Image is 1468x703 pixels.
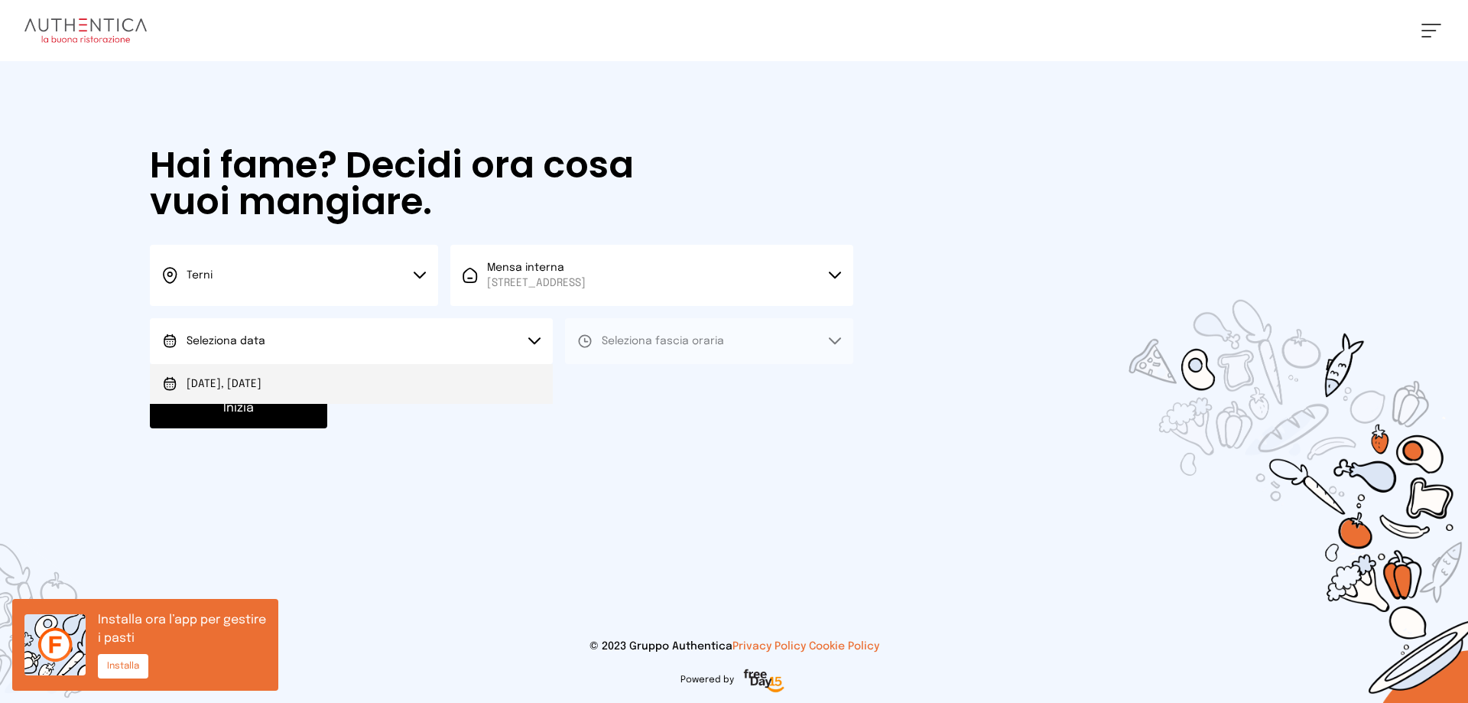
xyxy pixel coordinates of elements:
[565,318,853,364] button: Seleziona fascia oraria
[98,654,148,679] button: Installa
[24,639,1444,654] p: © 2023 Gruppo Authentica
[98,611,266,648] p: Installa ora l’app per gestire i pasti
[602,336,724,347] span: Seleziona fascia oraria
[150,318,553,364] button: Seleziona data
[809,641,879,652] a: Cookie Policy
[150,389,327,428] button: Inizia
[732,641,806,652] a: Privacy Policy
[740,666,788,697] img: logo-freeday.3e08031.png
[187,336,265,347] span: Seleziona data
[24,614,86,675] img: icon.6af0c3e.png
[187,376,261,392] span: [DATE], [DATE]
[680,674,734,686] span: Powered by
